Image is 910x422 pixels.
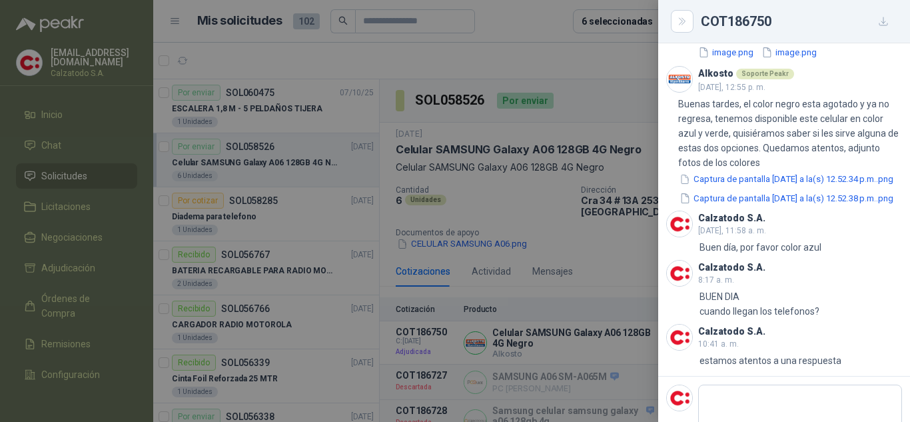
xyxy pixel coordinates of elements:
h3: Calzatodo S.A. [698,215,765,222]
p: Buen día, por favor color azul [699,240,821,255]
h3: Calzatodo S.A. [698,264,765,271]
button: image.png [760,45,818,59]
h3: Calzatodo S.A. [698,328,765,335]
img: Company Logo [667,385,692,411]
div: Soporte Peakr [736,69,794,79]
span: 8:17 a. m. [698,275,734,285]
span: [DATE], 11:58 a. m. [698,226,766,235]
button: Captura de pantalla [DATE] a la(s) 12.52.34 p.m..png [678,173,895,187]
button: image.png [697,45,755,59]
p: estamos atentos a una respuesta [699,353,841,368]
h3: Alkosto [698,70,733,77]
button: Captura de pantalla [DATE] a la(s) 12.52.38 p.m..png [678,191,895,205]
span: [DATE], 12:55 p. m. [698,83,765,92]
span: 10:41 a. m. [698,339,739,349]
img: Company Logo [667,261,692,286]
img: Company Logo [667,325,692,350]
p: BUEN DIA cuando llegan los telefonos? [699,289,819,319]
p: Buenas tardes, el color negro esta agotado y ya no regresa, tenemos disponible este celular en co... [678,97,902,170]
img: Company Logo [667,211,692,237]
div: COT186750 [701,11,894,32]
button: Close [674,13,690,29]
img: Company Logo [667,67,692,92]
